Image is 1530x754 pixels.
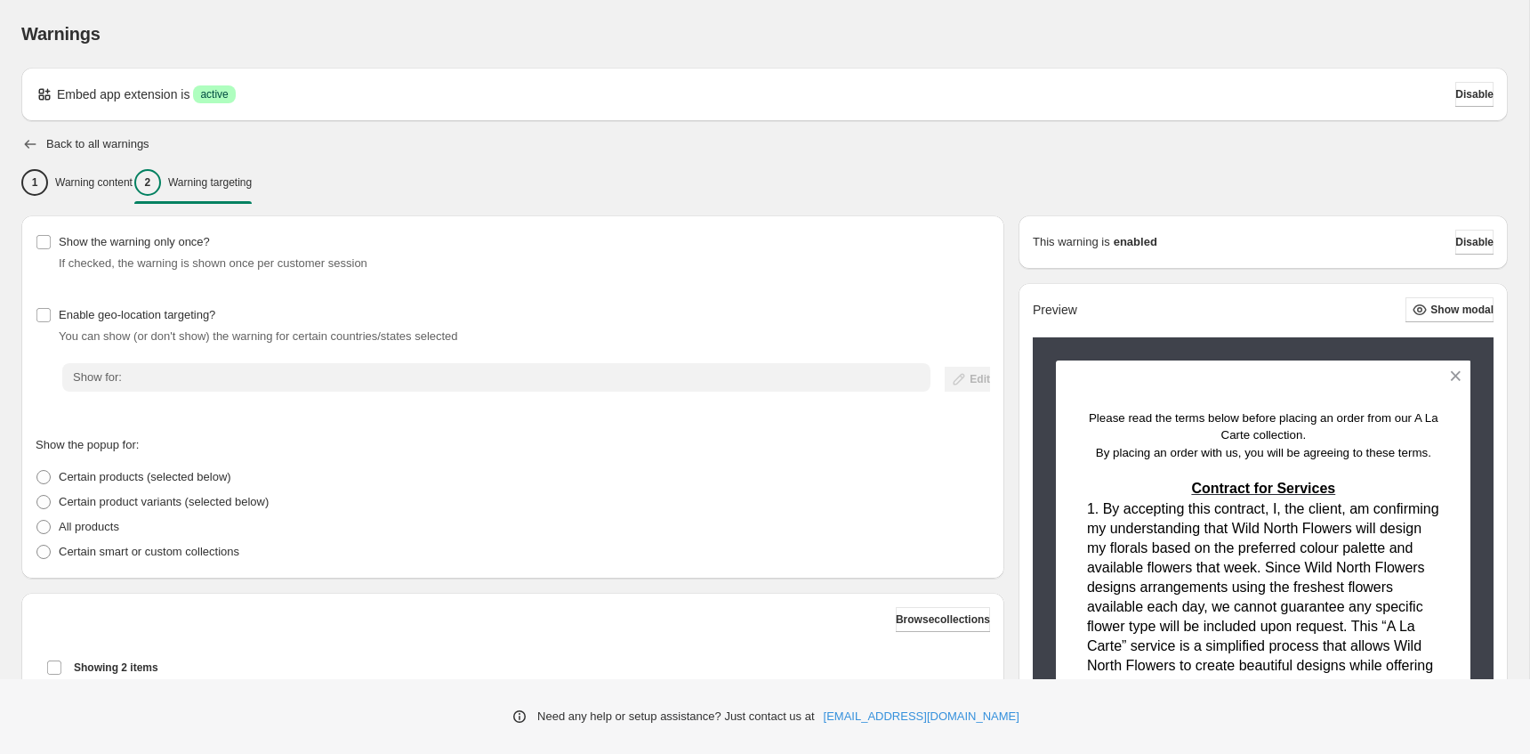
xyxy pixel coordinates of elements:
p: Warning targeting [168,175,252,190]
h2: Back to all warnings [46,137,149,151]
span: Showing 2 items [74,661,158,675]
strong: enabled [1114,233,1157,251]
span: 1. By accepting this contract, I, the client, am confirming my understanding that Wild North Flow... [1087,501,1443,733]
span: Show modal [1430,303,1494,317]
span: Warnings [21,24,101,44]
button: Disable [1455,82,1494,107]
p: All products [59,518,119,536]
span: Show for: [73,370,122,384]
a: [EMAIL_ADDRESS][DOMAIN_NAME] [824,708,1019,726]
button: Browsecollections [896,607,990,632]
div: 2 [134,169,161,196]
div: 1 [21,169,48,196]
button: 1Warning content [21,164,133,201]
span: active [200,87,228,101]
span: If checked, the warning is shown once per customer session [59,256,367,270]
p: This warning is [1033,233,1110,251]
span: Certain products (selected below) [59,470,231,483]
span: By placing an order with us, you will be agreeing to these terms. [1096,446,1431,459]
button: Disable [1455,230,1494,255]
span: Show the warning only once? [59,235,210,248]
span: Disable [1455,235,1494,249]
p: Embed app extension is [57,85,189,103]
button: Show modal [1405,297,1494,322]
span: Contract for Services [1191,481,1335,496]
span: Certain product variants (selected below) [59,495,269,508]
span: Show the popup for: [36,438,139,451]
span: You can show (or don't show) the warning for certain countries/states selected [59,329,458,343]
span: Enable geo-location targeting? [59,308,215,321]
h2: Preview [1033,303,1077,318]
span: Disable [1455,87,1494,101]
p: Certain smart or custom collections [59,543,239,561]
button: 2Warning targeting [134,164,252,201]
span: Please read the terms below before placing an order from our A La Carte collection. [1089,411,1441,442]
p: Warning content [55,175,133,190]
span: Browse collections [896,612,990,627]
